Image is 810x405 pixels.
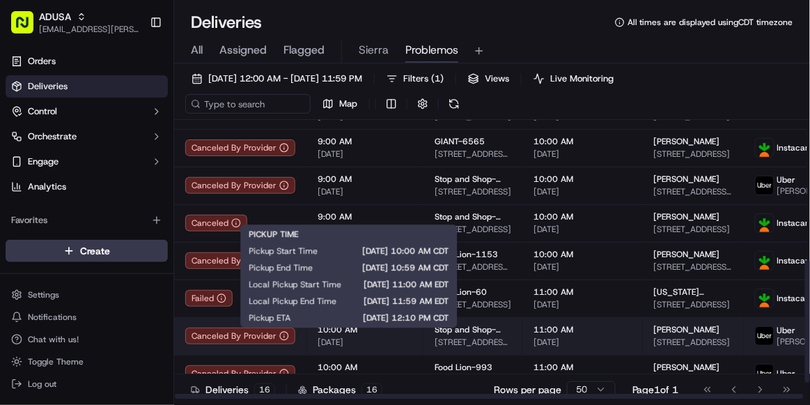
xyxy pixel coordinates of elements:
button: Failed [185,290,233,307]
span: Local Pickup Start Time [249,279,341,290]
span: 11:00 AM [533,324,632,335]
span: Analytics [28,181,66,193]
a: 💻API Documentation [112,196,229,221]
img: 1736555255976-a54dd68f-1ca7-489b-9aae-adbdc363a1c4 [14,132,39,158]
a: Analytics [6,176,168,198]
img: profile_uber_ahold_partner.png [756,176,774,194]
span: [STREET_ADDRESS] [435,299,511,310]
span: Stop and Shop-2579 [435,211,511,222]
button: Canceled By Provider [185,365,295,382]
span: Map [339,98,357,110]
span: [DATE] [533,148,632,160]
span: [DATE] [318,186,412,197]
span: Problemos [405,42,458,59]
span: Knowledge Base [28,201,107,215]
span: [STREET_ADDRESS] [654,299,733,310]
span: 10:00 AM [318,362,412,373]
span: Food Lion-1153 [435,249,498,260]
div: Canceled [185,215,247,231]
span: 9:00 AM [318,136,412,147]
div: Deliveries [191,383,275,397]
button: [DATE] 12:00 AM - [DATE] 11:59 PM [185,69,368,89]
span: [DATE] [533,261,632,273]
button: Notifications [6,307,168,327]
span: [DATE] [533,186,632,197]
button: Toggle Theme [6,352,168,372]
span: [PERSON_NAME] [654,249,720,260]
span: Orders [28,55,56,68]
p: Welcome 👋 [14,55,254,77]
span: 10:00 AM [318,324,412,335]
span: [EMAIL_ADDRESS][PERSON_NAME][DOMAIN_NAME] [39,24,139,35]
span: ADUSA [39,10,71,24]
span: Flagged [283,42,325,59]
button: Canceled By Provider [185,328,295,344]
img: profile_instacart_ahold_partner.png [756,139,774,157]
span: Food Lion-993 [435,362,492,373]
span: [DATE] [533,299,632,310]
span: [STREET_ADDRESS][PERSON_NAME] [654,261,733,273]
button: Views [462,69,515,89]
span: [PERSON_NAME] [654,211,720,222]
div: Page 1 of 1 [632,383,679,397]
div: 16 [361,383,382,396]
span: [DATE] 12:00 AM - [DATE] 11:59 PM [208,72,362,85]
span: [STREET_ADDRESS] [654,337,733,348]
a: Orders [6,50,168,72]
span: [DATE] [533,337,632,348]
span: Orchestrate [28,130,77,143]
span: [STREET_ADDRESS] [654,224,733,235]
span: 11:00 AM [533,362,632,373]
a: Powered byPylon [98,235,169,246]
span: Stop and Shop-853 [435,324,511,335]
button: Orchestrate [6,125,168,148]
span: Sierra [359,42,389,59]
button: Create [6,240,168,262]
input: Got a question? Start typing here... [36,89,251,104]
span: Pylon [139,236,169,246]
span: PICKUP TIME [249,229,298,240]
span: [STREET_ADDRESS] [654,148,733,160]
span: [DATE] 12:10 PM CDT [313,312,449,323]
span: Notifications [28,312,77,323]
span: 10:00 AM [533,136,632,147]
button: Canceled By Provider [185,177,295,194]
span: [DATE] [318,224,412,235]
button: Filters(1) [380,69,450,89]
span: [DATE] 11:00 AM EDT [364,279,449,290]
span: Pickup ETA [249,312,290,323]
button: Start new chat [237,137,254,153]
span: Stop and Shop-566 [435,174,511,185]
span: [PERSON_NAME] [654,174,720,185]
button: Live Monitoring [527,69,620,89]
span: [PERSON_NAME] [654,324,720,335]
span: [DATE] 10:59 AM CDT [335,262,449,273]
img: Nash [14,13,42,41]
span: [DATE] [318,148,412,160]
button: ADUSA[EMAIL_ADDRESS][PERSON_NAME][DOMAIN_NAME] [6,6,144,39]
span: 10:00 AM [533,249,632,260]
span: [STREET_ADDRESS] [435,224,511,235]
span: Uber [777,174,796,185]
span: GIANT-6565 [435,136,485,147]
button: Control [6,100,168,123]
span: Assigned [219,42,267,59]
span: API Documentation [132,201,224,215]
span: Pickup End Time [249,262,313,273]
span: Uber [777,368,796,379]
span: Log out [28,379,56,390]
div: 16 [254,383,275,396]
button: Canceled By Provider [185,139,295,156]
span: Filters [403,72,444,85]
span: All [191,42,203,59]
img: profile_uber_ahold_partner.png [756,327,774,345]
button: Map [316,94,364,114]
button: Engage [6,151,168,173]
button: Settings [6,285,168,305]
span: Create [80,244,110,258]
div: 💻 [118,203,129,214]
span: Views [485,72,509,85]
div: Packages [298,383,382,397]
span: 9:00 AM [318,211,412,222]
